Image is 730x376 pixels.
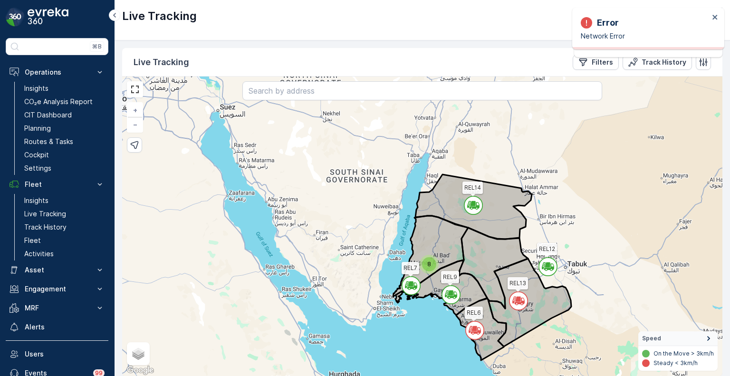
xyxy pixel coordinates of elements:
a: Insights [20,194,108,207]
a: Layers [128,343,149,364]
a: Users [6,345,108,364]
span: 8 [427,260,431,268]
p: Live Tracking [134,56,189,69]
p: Track History [24,222,67,232]
a: Zoom Out [128,117,142,132]
p: Fleet [24,236,41,245]
p: Settings [24,164,51,173]
a: CIT Dashboard [20,108,108,122]
a: Routes & Tasks [20,135,108,148]
input: Search by address [242,81,603,100]
p: Engagement [25,284,89,294]
p: Users [25,349,105,359]
button: Track History [623,55,692,70]
p: Track History [642,58,686,67]
button: Fleet [6,175,108,194]
button: Operations [6,63,108,82]
p: CO₂e Analysis Report [24,97,93,106]
a: Cockpit [20,148,108,162]
button: close [712,13,719,22]
p: Alerts [25,322,105,332]
a: Zoom In [128,103,142,117]
a: Alerts [6,318,108,337]
a: Planning [20,122,108,135]
button: Asset [6,260,108,280]
span: − [133,120,138,128]
p: On the Move > 3km/h [653,350,714,357]
div: 8 [420,255,439,274]
a: Live Tracking [20,207,108,221]
p: Activities [24,249,54,259]
p: CIT Dashboard [24,110,72,120]
p: Filters [592,58,613,67]
p: Routes & Tasks [24,137,73,146]
summary: Speed [638,331,718,346]
a: Settings [20,162,108,175]
p: Planning [24,124,51,133]
p: Steady < 3km/h [653,359,698,367]
button: MRF [6,299,108,318]
button: Filters [573,55,619,70]
p: Operations [25,67,89,77]
img: logo [6,8,25,27]
a: Track History [20,221,108,234]
a: CO₂e Analysis Report [20,95,108,108]
p: Fleet [25,180,89,189]
p: Live Tracking [24,209,66,219]
a: Insights [20,82,108,95]
p: Insights [24,196,48,205]
p: Insights [24,84,48,93]
button: Engagement [6,280,108,299]
p: Error [597,16,619,29]
p: Cockpit [24,150,49,160]
p: Asset [25,265,89,275]
p: ⌘B [92,43,102,50]
img: logo_dark-DEwI_e13.png [28,8,68,27]
span: + [133,106,137,114]
a: Activities [20,247,108,260]
p: Live Tracking [122,9,197,24]
a: View Fullscreen [128,82,142,96]
p: Network Error [581,31,709,41]
p: MRF [25,303,89,313]
a: Fleet [20,234,108,247]
span: Speed [642,335,661,342]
